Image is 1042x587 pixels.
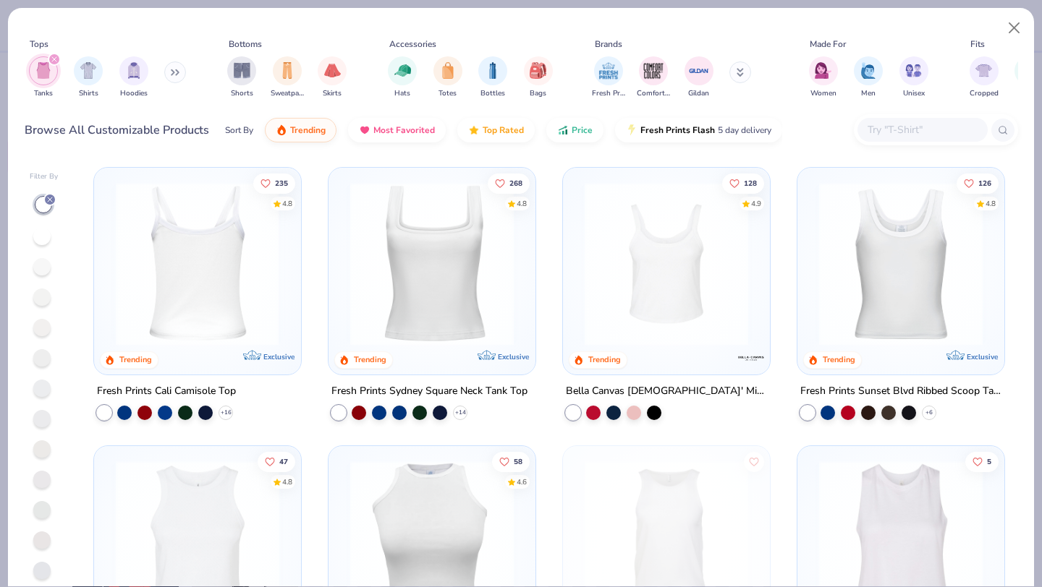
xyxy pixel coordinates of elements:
span: Skirts [323,88,342,99]
button: filter button [899,56,928,99]
div: Fits [970,38,985,51]
button: filter button [478,56,507,99]
span: Fresh Prints [592,88,625,99]
button: Like [957,173,999,193]
span: Fresh Prints Flash [640,124,715,136]
button: Price [546,118,603,142]
button: filter button [29,56,58,99]
div: 4.6 [517,476,527,487]
div: Fresh Prints Sydney Square Neck Tank Top [331,382,528,400]
div: Accessories [389,38,436,51]
img: fd95467d-1392-45a1-89a3-2ba25f37c9b8 [755,182,933,346]
div: filter for Women [809,56,838,99]
span: Exclusive [966,352,997,361]
span: Totes [439,88,457,99]
div: Browse All Customizable Products [25,121,209,139]
img: Hats Image [394,62,411,79]
div: filter for Cropped [970,56,999,99]
div: filter for Skirts [318,56,347,99]
button: filter button [592,56,625,99]
img: Bottles Image [485,62,501,79]
span: Hats [394,88,410,99]
button: filter button [970,56,999,99]
button: Close [1001,14,1028,42]
div: filter for Fresh Prints [592,56,625,99]
span: 47 [280,458,289,465]
img: Sweatpants Image [279,62,295,79]
span: 126 [978,179,991,187]
img: Totes Image [440,62,456,79]
span: 58 [514,458,522,465]
div: Brands [595,38,622,51]
span: 268 [509,179,522,187]
div: filter for Bottles [478,56,507,99]
img: Gildan Image [688,60,710,82]
button: filter button [854,56,883,99]
img: Men Image [860,62,876,79]
span: Cropped [970,88,999,99]
div: filter for Bags [524,56,553,99]
div: filter for Shirts [74,56,103,99]
img: TopRated.gif [468,124,480,136]
div: Filter By [30,171,59,182]
span: Men [861,88,876,99]
img: 6e549c24-a361-4ba3-9ddb-6e0727abf8f5 [109,182,287,346]
div: filter for Men [854,56,883,99]
img: flash.gif [626,124,638,136]
img: 63ed7c8a-03b3-4701-9f69-be4b1adc9c5f [521,182,699,346]
button: filter button [685,56,713,99]
div: Fresh Prints Sunset Blvd Ribbed Scoop Tank Top [800,382,1001,400]
button: Like [965,451,999,471]
div: filter for Unisex [899,56,928,99]
div: Sort By [225,124,253,137]
img: trending.gif [276,124,287,136]
img: Bella + Canvas logo [737,343,766,372]
span: + 14 [455,408,466,417]
img: 20f92389-67fb-464f-b82a-18d02be585a0 [577,182,755,346]
img: Shorts Image [234,62,250,79]
button: filter button [388,56,417,99]
img: Bags Image [530,62,546,79]
img: 4f6ac85e-e3c7-4b62-831f-4a4c9f458bcf [812,182,990,346]
span: Price [572,124,593,136]
button: filter button [119,56,148,99]
img: Fresh Prints Image [598,60,619,82]
button: filter button [318,56,347,99]
button: filter button [227,56,256,99]
span: Comfort Colors [637,88,670,99]
div: filter for Hoodies [119,56,148,99]
div: filter for Shorts [227,56,256,99]
img: Unisex Image [905,62,922,79]
div: filter for Tanks [29,56,58,99]
div: 4.8 [283,476,293,487]
div: Bella Canvas [DEMOGRAPHIC_DATA]' Micro Ribbed Scoop Tank [566,382,767,400]
div: filter for Comfort Colors [637,56,670,99]
img: Skirts Image [324,62,341,79]
button: filter button [809,56,838,99]
img: Hoodies Image [126,62,142,79]
span: Trending [290,124,326,136]
div: Fresh Prints Cali Camisole Top [97,382,236,400]
img: Tanks Image [35,62,51,79]
span: + 16 [221,408,232,417]
div: filter for Sweatpants [271,56,304,99]
button: Like [258,451,296,471]
span: Tanks [34,88,53,99]
button: Like [254,173,296,193]
span: 128 [744,179,757,187]
input: Try "T-Shirt" [866,121,978,138]
button: filter button [271,56,304,99]
span: 5 [987,458,991,465]
span: Exclusive [498,352,529,361]
img: Comfort Colors Image [643,60,664,82]
button: Like [744,451,764,471]
span: Shorts [231,88,253,99]
div: filter for Gildan [685,56,713,99]
button: Like [488,173,530,193]
span: Women [810,88,836,99]
span: Hoodies [120,88,148,99]
div: Made For [810,38,846,51]
button: Top Rated [457,118,535,142]
span: Sweatpants [271,88,304,99]
div: 4.9 [751,198,761,209]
